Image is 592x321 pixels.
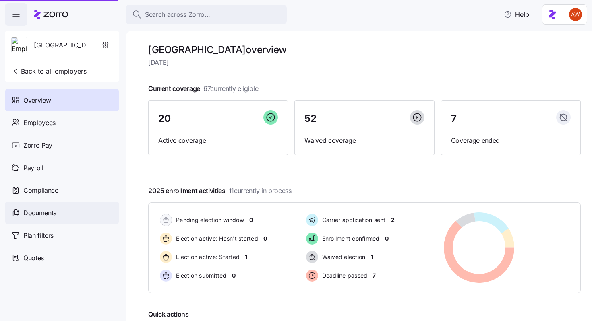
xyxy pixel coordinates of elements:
[23,208,56,218] span: Documents
[174,253,240,261] span: Election active: Started
[304,136,424,146] span: Waived coverage
[249,216,253,224] span: 0
[5,247,119,269] a: Quotes
[320,272,368,280] span: Deadline passed
[5,224,119,247] a: Plan filters
[5,111,119,134] a: Employees
[5,179,119,202] a: Compliance
[304,114,316,123] span: 52
[23,95,51,105] span: Overview
[23,118,56,128] span: Employees
[5,202,119,224] a: Documents
[245,253,247,261] span: 1
[203,84,259,94] span: 67 currently eligible
[320,253,366,261] span: Waived election
[158,136,278,146] span: Active coverage
[23,185,58,195] span: Compliance
[5,89,119,111] a: Overview
[11,66,87,76] span: Back to all employers
[23,253,44,263] span: Quotes
[12,37,27,53] img: Employer logo
[34,40,92,50] span: [GEOGRAPHIC_DATA]
[126,5,287,24] button: Search across Zorro...
[23,140,52,150] span: Zorro Pay
[174,235,258,243] span: Election active: Hasn't started
[148,84,259,94] span: Current coverage
[497,6,536,23] button: Help
[174,216,244,224] span: Pending election window
[451,136,571,146] span: Coverage ended
[229,186,292,196] span: 11 currently in process
[158,114,170,123] span: 20
[5,134,119,156] a: Zorro Pay
[148,43,581,56] h1: [GEOGRAPHIC_DATA] overview
[373,272,376,280] span: 7
[5,156,119,179] a: Payroll
[145,10,210,20] span: Search across Zorro...
[148,309,189,319] span: Quick actions
[174,272,227,280] span: Election submitted
[23,230,54,241] span: Plan filters
[23,163,43,173] span: Payroll
[451,114,457,123] span: 7
[504,10,529,19] span: Help
[391,216,395,224] span: 2
[569,8,582,21] img: 3c671664b44671044fa8929adf5007c6
[320,235,380,243] span: Enrollment confirmed
[148,58,581,68] span: [DATE]
[8,63,90,79] button: Back to all employers
[232,272,236,280] span: 0
[385,235,389,243] span: 0
[148,186,292,196] span: 2025 enrollment activities
[371,253,373,261] span: 1
[263,235,267,243] span: 0
[320,216,386,224] span: Carrier application sent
